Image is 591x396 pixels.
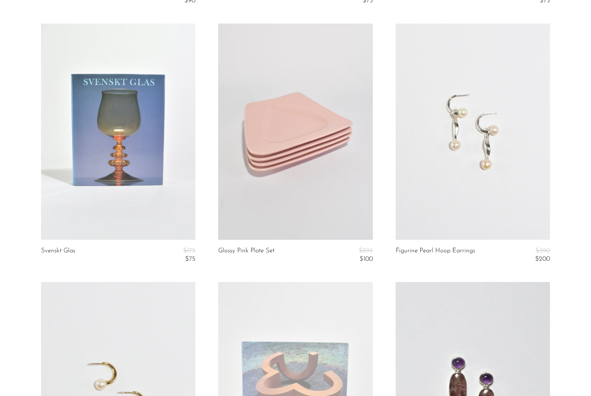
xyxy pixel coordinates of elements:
[360,256,373,262] span: $100
[218,247,274,263] a: Glossy Pink Plate Set
[396,247,475,263] a: Figurine Pearl Hoop Earrings
[41,247,75,263] a: Svenskt Glas
[185,256,195,262] span: $75
[536,247,550,254] span: $390
[535,256,550,262] span: $200
[183,247,195,254] span: $175
[359,247,373,254] span: $295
